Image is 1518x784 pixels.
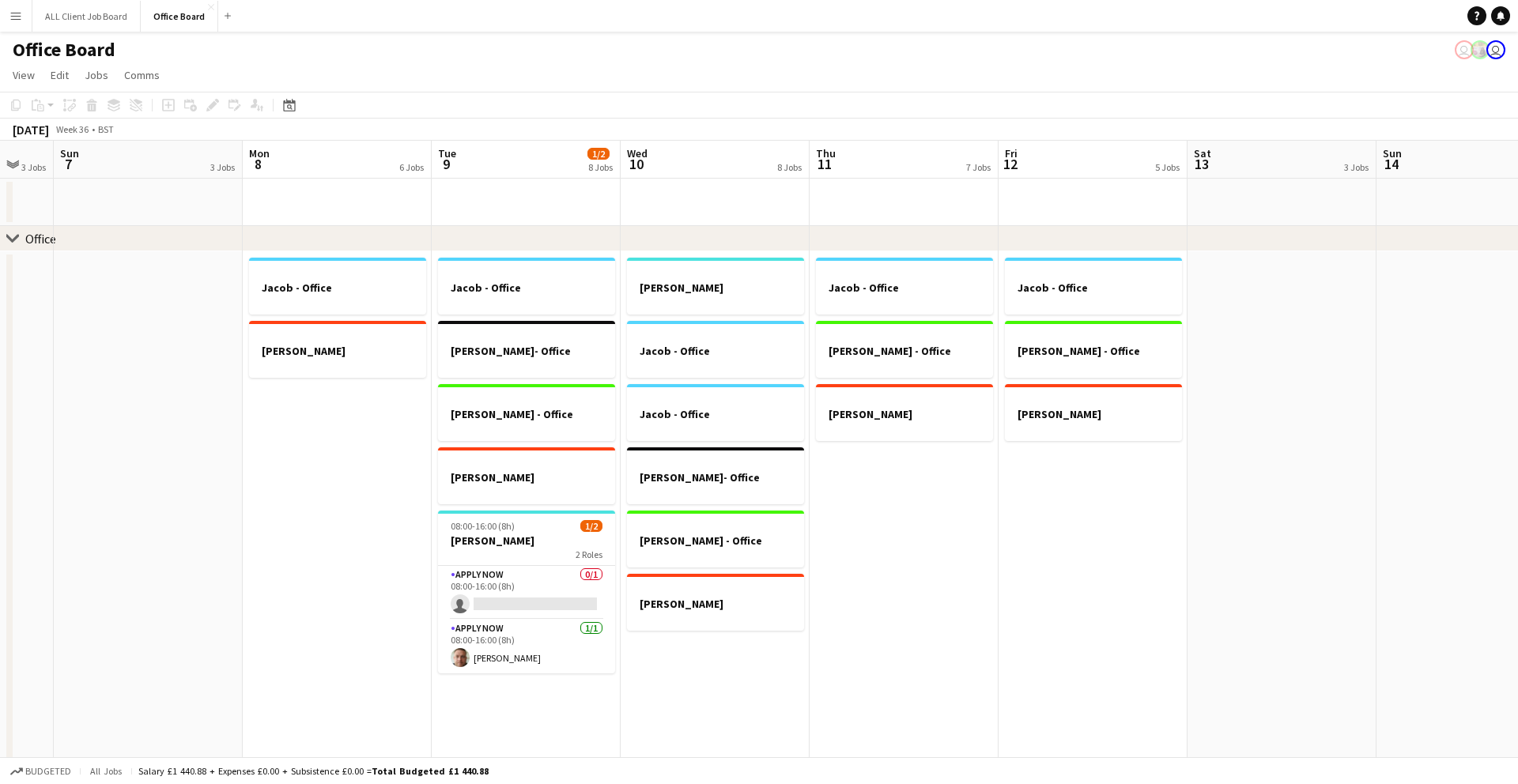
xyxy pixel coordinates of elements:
[6,65,41,85] a: View
[249,258,426,315] app-job-card: Jacob - Office
[438,384,615,441] app-job-card: [PERSON_NAME] - Office
[816,321,993,378] app-job-card: [PERSON_NAME] - Office
[438,321,615,378] app-job-card: [PERSON_NAME]- Office
[625,155,648,173] span: 10
[249,344,426,358] h3: [PERSON_NAME]
[816,258,993,315] app-job-card: Jacob - Office
[51,68,69,82] span: Edit
[438,146,456,160] span: Tue
[1005,407,1182,421] h3: [PERSON_NAME]
[25,231,56,247] div: Office
[438,511,615,673] div: 08:00-16:00 (8h)1/2[PERSON_NAME]2 RolesAPPLY NOW0/108:00-16:00 (8h) APPLY NOW1/108:00-16:00 (8h)[...
[816,146,836,160] span: Thu
[627,258,804,315] div: [PERSON_NAME]
[1191,155,1211,173] span: 13
[627,146,648,160] span: Wed
[21,161,46,173] div: 3 Jobs
[438,407,615,421] h3: [PERSON_NAME] - Office
[627,384,804,441] app-job-card: Jacob - Office
[399,161,424,173] div: 6 Jobs
[627,321,804,378] app-job-card: Jacob - Office
[627,597,804,611] h3: [PERSON_NAME]
[124,68,160,82] span: Comms
[1344,161,1369,173] div: 3 Jobs
[1155,161,1180,173] div: 5 Jobs
[816,344,993,358] h3: [PERSON_NAME] - Office
[372,765,489,777] span: Total Budgeted £1 440.88
[1005,146,1018,160] span: Fri
[587,148,610,160] span: 1/2
[249,281,426,295] h3: Jacob - Office
[1005,258,1182,315] app-job-card: Jacob - Office
[588,161,613,173] div: 8 Jobs
[118,65,166,85] a: Comms
[44,65,75,85] a: Edit
[1380,155,1402,173] span: 14
[78,65,115,85] a: Jobs
[580,520,602,532] span: 1/2
[1003,155,1018,173] span: 12
[249,321,426,378] div: [PERSON_NAME]
[627,511,804,567] app-job-card: [PERSON_NAME] - Office
[60,146,79,160] span: Sun
[438,281,615,295] h3: Jacob - Office
[627,574,804,631] app-job-card: [PERSON_NAME]
[52,123,92,135] span: Week 36
[247,155,270,173] span: 8
[436,155,456,173] span: 9
[438,620,615,673] app-card-role: APPLY NOW1/108:00-16:00 (8h)[PERSON_NAME]
[8,763,74,780] button: Budgeted
[25,766,71,777] span: Budgeted
[1455,40,1474,59] app-user-avatar: Nicola Lewis
[13,68,35,82] span: View
[1005,384,1182,441] app-job-card: [PERSON_NAME]
[13,122,49,138] div: [DATE]
[966,161,991,173] div: 7 Jobs
[1383,146,1402,160] span: Sun
[816,384,993,441] app-job-card: [PERSON_NAME]
[816,281,993,295] h3: Jacob - Office
[627,281,804,295] h3: [PERSON_NAME]
[814,155,836,173] span: 11
[438,258,615,315] app-job-card: Jacob - Office
[249,146,270,160] span: Mon
[438,533,615,548] h3: [PERSON_NAME]
[32,1,141,32] button: ALL Client Job Board
[1005,344,1182,358] h3: [PERSON_NAME] - Office
[138,765,489,777] div: Salary £1 440.88 + Expenses £0.00 + Subsistence £0.00 =
[627,407,804,421] h3: Jacob - Office
[210,161,235,173] div: 3 Jobs
[141,1,218,32] button: Office Board
[98,123,114,135] div: BST
[438,447,615,504] app-job-card: [PERSON_NAME]
[85,68,108,82] span: Jobs
[1471,40,1490,59] app-user-avatar: Nicki Neale
[627,470,804,484] h3: [PERSON_NAME]- Office
[627,533,804,548] h3: [PERSON_NAME] - Office
[451,520,515,532] span: 08:00-16:00 (8h)
[438,470,615,484] h3: [PERSON_NAME]
[576,548,602,560] span: 2 Roles
[1005,321,1182,378] app-job-card: [PERSON_NAME] - Office
[627,447,804,504] app-job-card: [PERSON_NAME]- Office
[58,155,79,173] span: 7
[438,344,615,358] h3: [PERSON_NAME]- Office
[816,407,993,421] h3: [PERSON_NAME]
[777,161,802,173] div: 8 Jobs
[1005,281,1182,295] h3: Jacob - Office
[87,765,125,777] span: All jobs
